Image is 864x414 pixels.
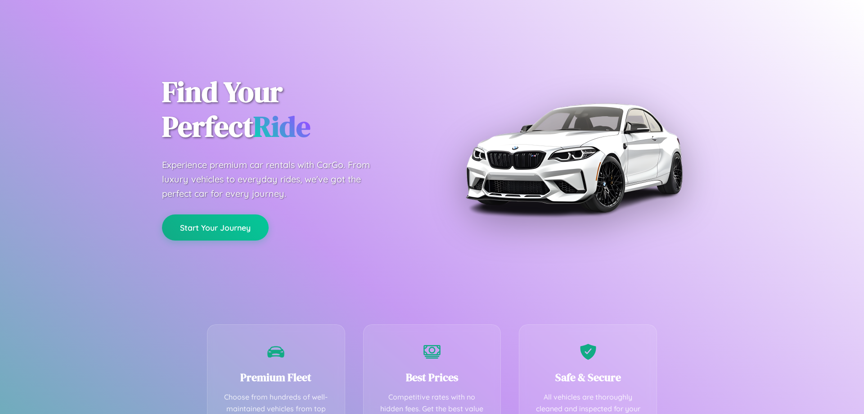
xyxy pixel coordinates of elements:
[461,45,686,270] img: Premium BMW car rental vehicle
[377,370,487,385] h3: Best Prices
[533,370,643,385] h3: Safe & Secure
[162,214,269,241] button: Start Your Journey
[253,107,310,146] span: Ride
[221,370,331,385] h3: Premium Fleet
[162,75,418,144] h1: Find Your Perfect
[162,158,387,201] p: Experience premium car rentals with CarGo. From luxury vehicles to everyday rides, we've got the ...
